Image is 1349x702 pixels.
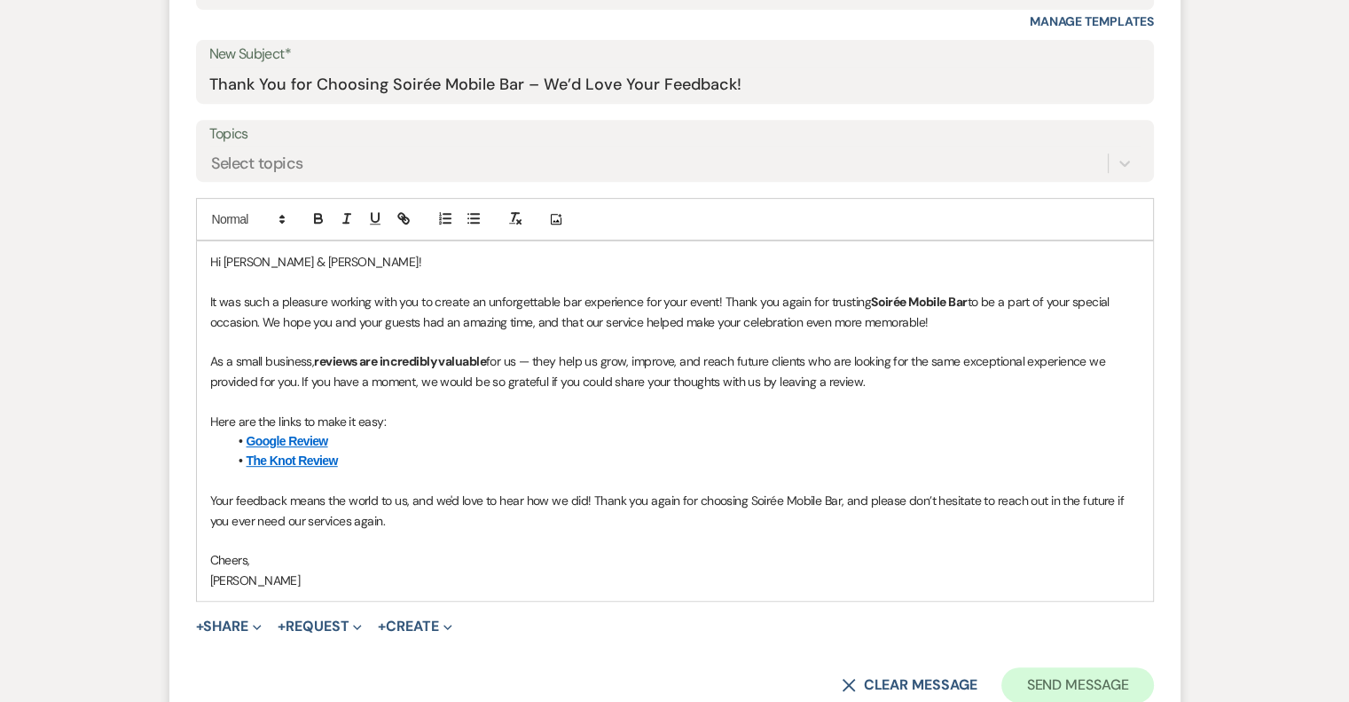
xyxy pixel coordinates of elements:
a: The Knot Review [247,454,338,468]
button: Share [196,619,263,634]
span: + [378,619,386,634]
p: As a small business, for us — they help us grow, improve, and reach future clients who are lookin... [210,351,1140,391]
button: Request [278,619,362,634]
strong: reviews are incredibly valuable [314,353,486,369]
a: Google Review [247,434,328,448]
p: It was such a pleasure working with you to create an unforgettable bar experience for your event!... [210,292,1140,332]
strong: Soirée Mobile Bar [871,294,967,310]
p: Here are the links to make it easy: [210,412,1140,431]
p: Your feedback means the world to us, and we'd love to hear how we did! Thank you again for choosi... [210,491,1140,531]
div: Select topics [211,152,303,176]
p: Hi [PERSON_NAME] & [PERSON_NAME]! [210,252,1140,272]
a: Manage Templates [1030,13,1154,29]
button: Clear message [842,678,976,692]
p: Cheers, [210,550,1140,570]
p: [PERSON_NAME] [210,571,1140,590]
label: Topics [209,122,1141,147]
span: + [278,619,286,634]
span: + [196,619,204,634]
label: New Subject* [209,42,1141,67]
button: Create [378,619,451,634]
